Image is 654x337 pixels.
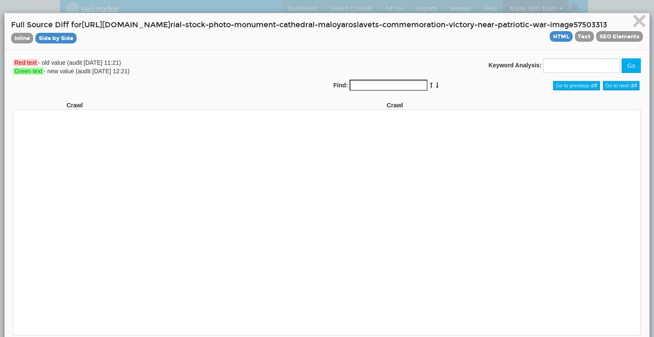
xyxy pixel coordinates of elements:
strong: Crawl [66,102,83,109]
span: Green text [13,68,43,75]
span: Red text [13,59,38,66]
span: ge57503313 [564,20,607,29]
iframe: Opens a widget where you can find more information [599,311,645,333]
span: × [632,6,647,35]
span: [URL][DOMAIN_NAME] [82,20,170,29]
span: rial-stock-photo-monument-cathed [170,20,305,29]
label: Keyword Analysis: [488,61,542,69]
div: - old value (audit [DATE] 11:21) - new value (audit [DATE] 12:21) [7,58,327,75]
span: View source diff in Inline mode [11,33,33,43]
span: Go to next diff [603,81,640,90]
span: View source diff in HTML mode [550,31,573,42]
span: View source diff in SEO Elements mode [596,31,643,42]
span: View source diff in Side by Side mode [35,33,77,43]
span: ral-maloyaroslavets-commemoratio [305,20,441,29]
strong: Crawl [387,102,403,109]
button: Go [622,58,641,73]
span: View source diff in Text mode [575,31,594,42]
h4: Full Source Diff for [11,20,643,43]
button: Close [632,14,647,31]
span: Go to previous diff [553,81,599,90]
span: n-victory-near-patriotic-war-ima [441,20,564,29]
label: Find: [333,81,348,89]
